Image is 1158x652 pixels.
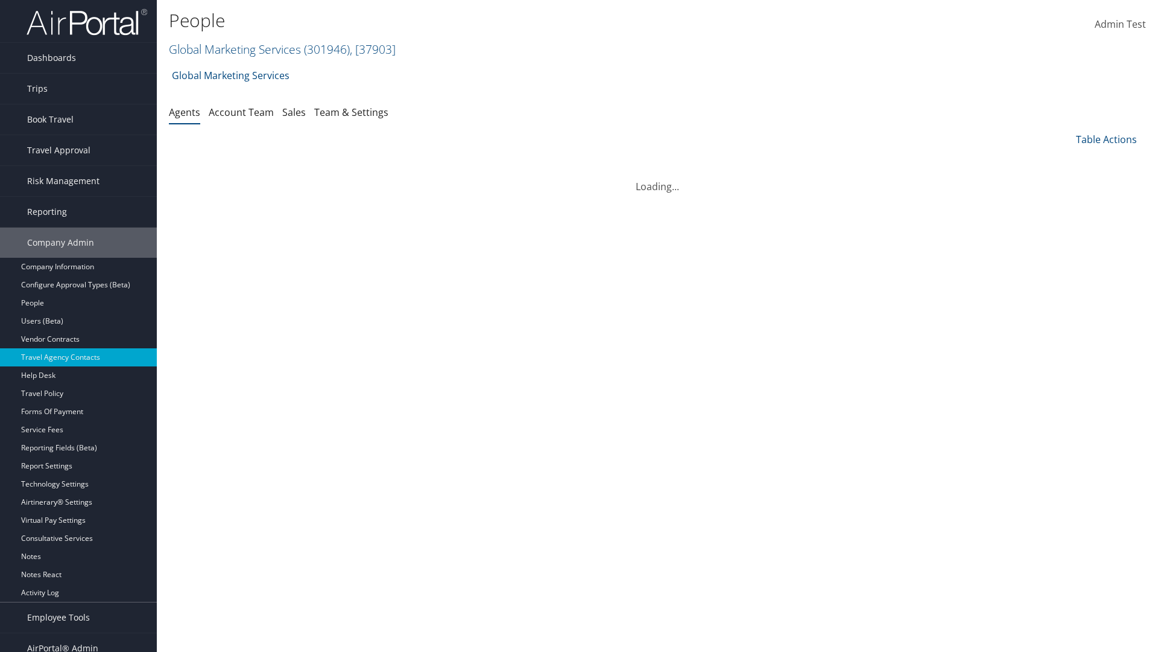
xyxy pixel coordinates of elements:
span: Dashboards [27,43,76,73]
div: Loading... [169,165,1146,194]
span: Company Admin [27,228,94,258]
a: Global Marketing Services [169,41,396,57]
a: Agents [169,106,200,119]
span: ( 301946 ) [304,41,350,57]
span: Travel Approval [27,135,90,165]
a: Account Team [209,106,274,119]
span: Employee Tools [27,602,90,633]
a: Team & Settings [314,106,388,119]
span: Risk Management [27,166,100,196]
span: Book Travel [27,104,74,135]
span: Reporting [27,197,67,227]
span: Trips [27,74,48,104]
a: Admin Test [1095,6,1146,43]
img: airportal-logo.png [27,8,147,36]
a: Sales [282,106,306,119]
span: , [ 37903 ] [350,41,396,57]
span: Admin Test [1095,18,1146,31]
a: Table Actions [1076,133,1137,146]
a: Global Marketing Services [172,63,289,88]
h1: People [169,8,820,33]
